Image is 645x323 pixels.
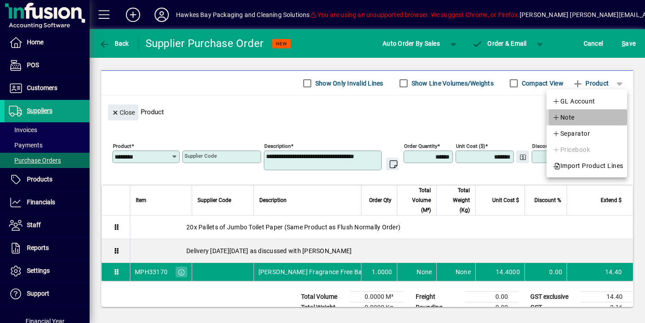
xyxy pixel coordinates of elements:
[546,158,627,174] button: Import Product Lines
[552,144,590,155] span: Pricebook
[552,96,595,107] span: GL Account
[546,125,627,142] button: Separator
[552,112,575,123] span: Note
[546,93,627,109] button: GL Account
[552,160,623,171] span: Import Product Lines
[546,109,627,125] button: Note
[552,128,590,139] span: Separator
[546,142,627,158] button: Pricebook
